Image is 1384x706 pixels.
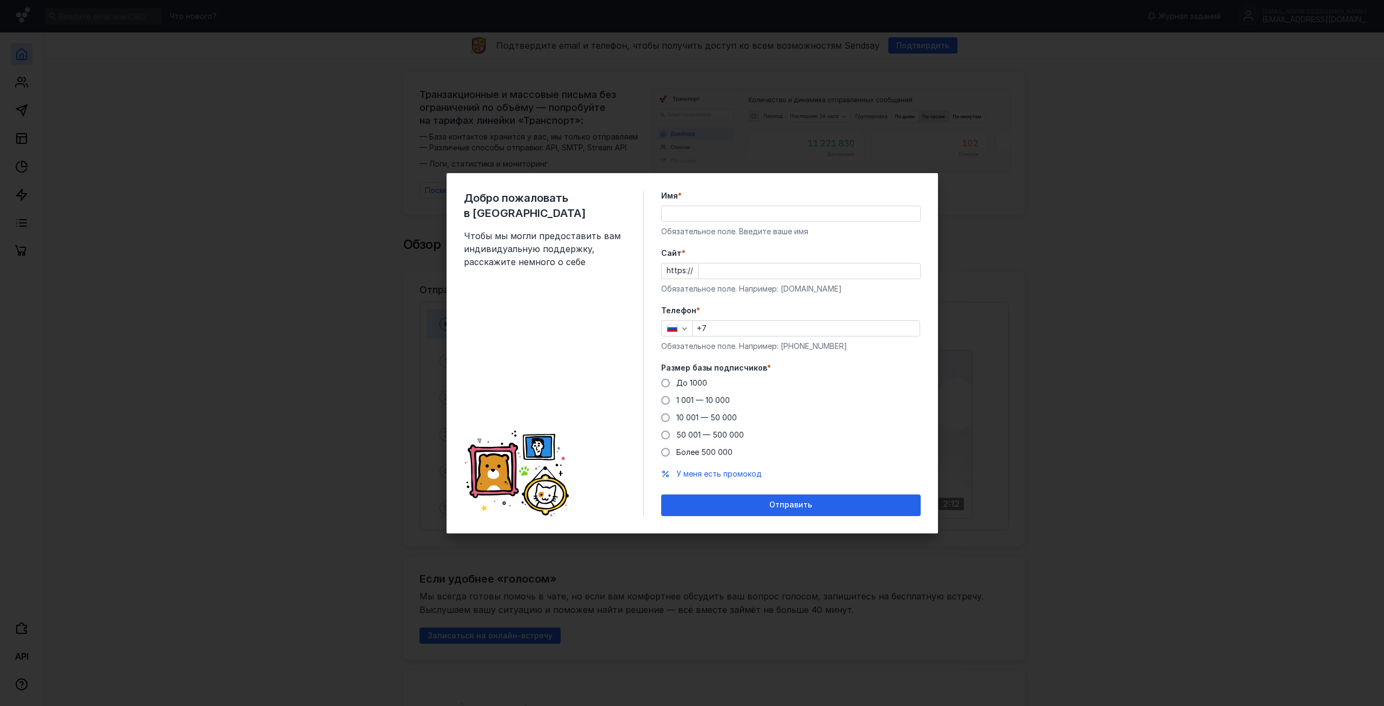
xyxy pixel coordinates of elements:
span: У меня есть промокод [676,469,762,478]
span: Добро пожаловать в [GEOGRAPHIC_DATA] [464,190,626,221]
div: Обязательное поле. Например: [DOMAIN_NAME] [661,283,921,294]
span: 1 001 — 10 000 [676,395,730,405]
span: До 1000 [676,378,707,387]
span: Имя [661,190,678,201]
div: Обязательное поле. Например: [PHONE_NUMBER] [661,341,921,352]
span: 50 001 — 500 000 [676,430,744,439]
span: Отправить [769,500,812,510]
button: Отправить [661,494,921,516]
span: Телефон [661,305,696,316]
span: Чтобы мы могли предоставить вам индивидуальную поддержку, расскажите немного о себе [464,229,626,268]
span: Cайт [661,248,682,259]
span: Размер базы подписчиков [661,362,767,373]
div: Обязательное поле. Введите ваше имя [661,226,921,237]
span: Более 500 000 [676,447,733,457]
span: 10 001 — 50 000 [676,413,737,422]
button: У меня есть промокод [676,469,762,479]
